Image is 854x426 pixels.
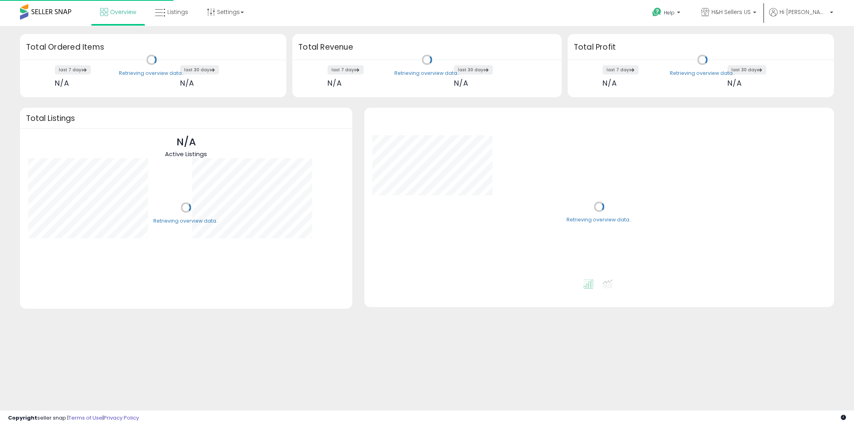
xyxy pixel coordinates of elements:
[652,7,662,17] i: Get Help
[664,9,675,16] span: Help
[670,70,735,77] div: Retrieving overview data..
[394,70,460,77] div: Retrieving overview data..
[646,1,688,26] a: Help
[780,8,828,16] span: Hi [PERSON_NAME]
[167,8,188,16] span: Listings
[567,217,632,224] div: Retrieving overview data..
[711,8,751,16] span: H&H Sellers US
[119,70,184,77] div: Retrieving overview data..
[153,217,219,225] div: Retrieving overview data..
[769,8,833,26] a: Hi [PERSON_NAME]
[110,8,136,16] span: Overview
